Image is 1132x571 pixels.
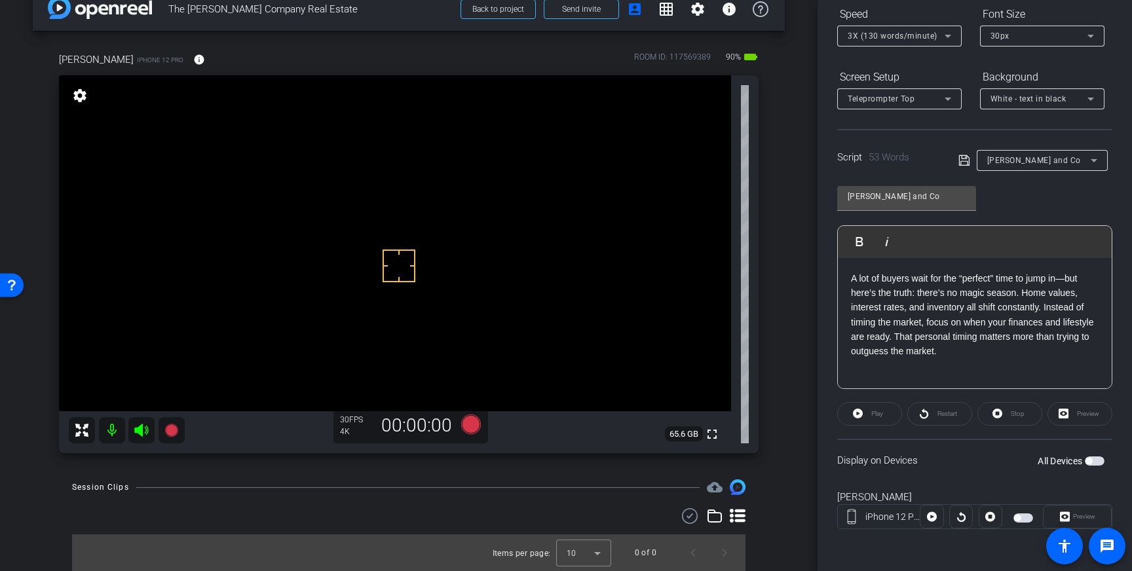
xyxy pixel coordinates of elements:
div: Font Size [980,3,1104,26]
div: ROOM ID: 117569389 [634,51,711,70]
label: All Devices [1038,454,1085,468]
p: A lot of buyers wait for the “perfect” time to jump in—but here’s the truth: there’s no magic sea... [851,271,1099,359]
mat-icon: message [1099,538,1115,554]
input: Title [848,189,966,204]
div: 30 [340,414,373,425]
span: Send invite [562,4,601,14]
button: Bold (⌘B) [847,229,872,255]
mat-icon: settings [690,1,706,17]
mat-icon: settings [71,88,89,103]
div: Session Clips [72,481,129,494]
button: Next page [709,537,740,568]
mat-icon: accessibility [1057,538,1072,554]
div: iPhone 12 Pro [865,510,920,524]
span: 90% [724,46,743,67]
mat-icon: cloud_upload [707,479,723,495]
span: Teleprompter Top [848,94,915,103]
span: 3X (130 words/minute) [848,31,937,41]
div: 4K [340,426,373,437]
mat-icon: info [193,54,205,65]
div: Display on Devices [837,439,1112,481]
mat-icon: battery_std [743,49,759,65]
img: Session clips [730,479,745,495]
div: Items per page: [493,547,551,560]
mat-icon: fullscreen [704,426,720,442]
span: [PERSON_NAME] and Co [987,156,1081,165]
mat-icon: account_box [627,1,643,17]
div: [PERSON_NAME] [837,490,1112,505]
span: Back to project [472,5,524,14]
span: 53 Words [869,151,909,163]
mat-icon: info [721,1,737,17]
div: 00:00:00 [373,414,461,437]
span: [PERSON_NAME] [59,52,134,67]
button: Previous page [677,537,709,568]
mat-icon: grid_on [658,1,674,17]
div: Background [980,66,1104,88]
span: 65.6 GB [665,426,703,442]
span: FPS [349,415,363,424]
span: 30px [990,31,1009,41]
span: iPhone 12 Pro [137,55,183,65]
div: Script [837,150,940,165]
div: Speed [837,3,962,26]
div: 0 of 0 [635,546,656,559]
span: White - text in black [990,94,1066,103]
span: Destinations for your clips [707,479,723,495]
div: Screen Setup [837,66,962,88]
